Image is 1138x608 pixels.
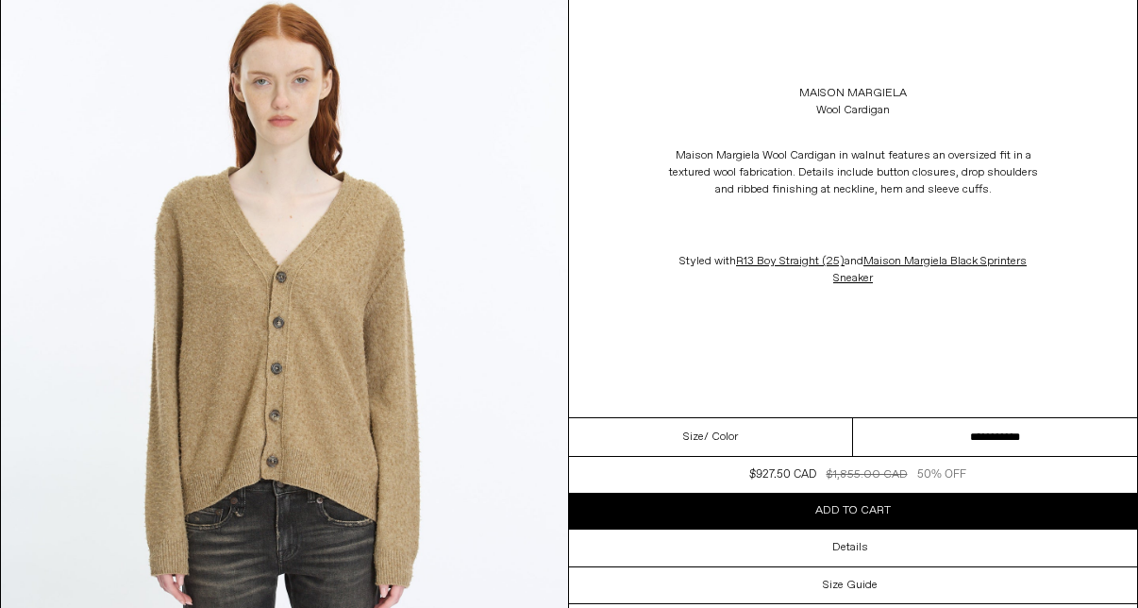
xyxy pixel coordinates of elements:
h3: Size Guide [823,579,878,592]
div: Wool Cardigan [816,102,890,119]
button: Add to cart [569,493,1137,529]
p: Styled with and [664,244,1042,296]
div: $1,855.00 CAD [827,466,908,483]
span: Add to cart [815,503,891,518]
a: Maison Margiela Black Sprinters Sneaker [833,254,1027,286]
div: $927.50 CAD [749,466,816,483]
span: Size [683,429,704,446]
h3: Details [832,541,868,554]
a: Maison Margiela [799,85,907,102]
a: R13 Boy Straight (25) [736,254,845,269]
p: Maison Margiela Wool Cardigan in walnut features an oversized fit in a textured wool fabrication.... [664,138,1042,208]
span: / Color [704,429,738,446]
div: 50% OFF [917,466,966,483]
